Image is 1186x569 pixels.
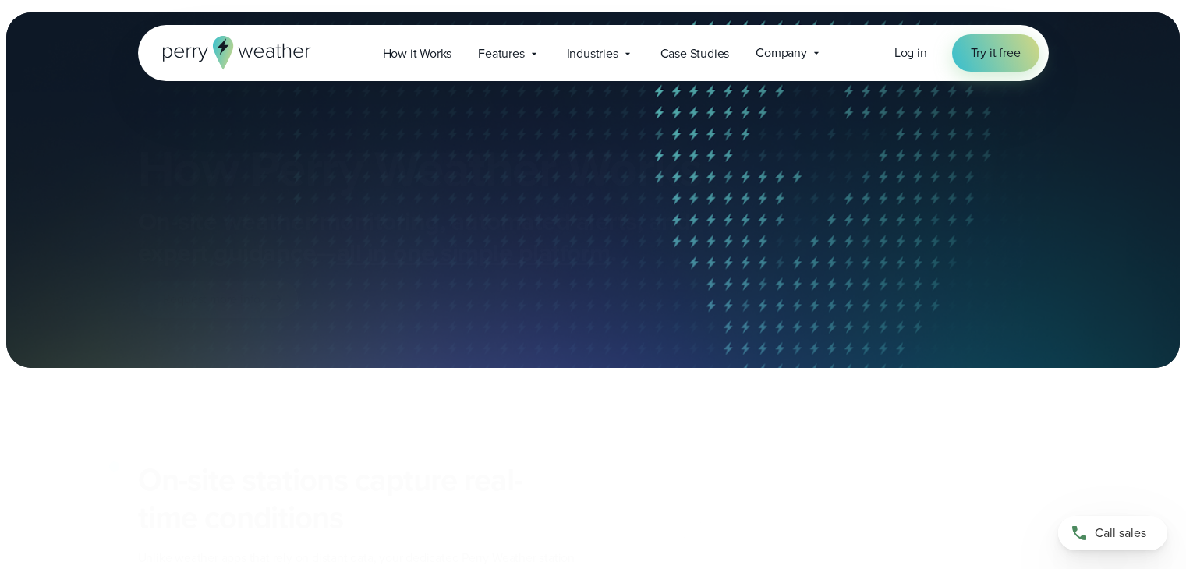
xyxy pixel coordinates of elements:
[567,44,618,63] span: Industries
[383,44,452,63] span: How it Works
[952,34,1039,72] a: Try it free
[660,44,730,63] span: Case Studies
[894,44,927,62] a: Log in
[971,44,1021,62] span: Try it free
[370,37,466,69] a: How it Works
[478,44,524,63] span: Features
[1095,524,1146,542] span: Call sales
[1058,516,1167,550] a: Call sales
[647,37,743,69] a: Case Studies
[756,44,807,62] span: Company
